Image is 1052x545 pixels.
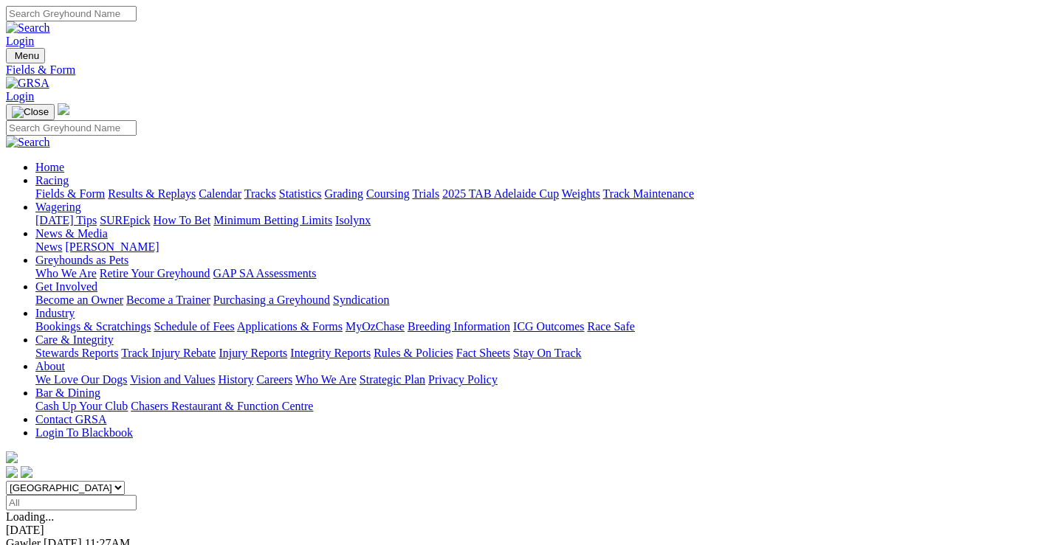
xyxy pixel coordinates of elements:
[126,294,210,306] a: Become a Trainer
[21,466,32,478] img: twitter.svg
[35,267,1046,280] div: Greyhounds as Pets
[121,347,216,359] a: Track Injury Rebate
[35,187,105,200] a: Fields & Form
[408,320,510,333] a: Breeding Information
[6,6,137,21] input: Search
[428,373,498,386] a: Privacy Policy
[35,333,114,346] a: Care & Integrity
[35,280,97,293] a: Get Involved
[6,48,45,63] button: Toggle navigation
[35,294,1046,307] div: Get Involved
[199,187,241,200] a: Calendar
[256,373,292,386] a: Careers
[213,214,332,226] a: Minimum Betting Limits
[35,214,97,226] a: [DATE] Tips
[35,320,1046,333] div: Industry
[587,320,634,333] a: Race Safe
[6,63,1046,77] a: Fields & Form
[35,254,128,266] a: Greyhounds as Pets
[366,187,410,200] a: Coursing
[15,50,39,61] span: Menu
[35,400,128,412] a: Cash Up Your Club
[218,373,253,386] a: History
[442,187,559,200] a: 2025 TAB Adelaide Cup
[130,373,215,386] a: Vision and Values
[35,267,97,280] a: Who We Are
[65,240,159,253] a: [PERSON_NAME]
[35,320,151,333] a: Bookings & Scratchings
[213,267,317,280] a: GAP SA Assessments
[237,320,343,333] a: Applications & Forms
[35,426,133,439] a: Login To Blackbook
[6,35,34,47] a: Login
[456,347,510,359] a: Fact Sheets
[35,386,100,399] a: Bar & Dining
[6,136,50,149] img: Search
[154,214,211,226] a: How To Bet
[58,103,69,115] img: logo-grsa-white.png
[35,214,1046,227] div: Wagering
[374,347,453,359] a: Rules & Policies
[35,347,1046,360] div: Care & Integrity
[6,104,55,120] button: Toggle navigation
[333,294,389,306] a: Syndication
[562,187,600,200] a: Weights
[244,187,276,200] a: Tracks
[100,267,210,280] a: Retire Your Greyhound
[279,187,322,200] a: Statistics
[335,214,371,226] a: Isolynx
[35,373,127,386] a: We Love Our Dogs
[6,495,137,510] input: Select date
[6,21,50,35] img: Search
[6,510,54,523] span: Loading...
[290,347,371,359] a: Integrity Reports
[35,294,123,306] a: Become an Owner
[108,187,196,200] a: Results & Replays
[100,214,150,226] a: SUREpick
[35,240,1046,254] div: News & Media
[295,373,357,386] a: Who We Are
[35,227,108,240] a: News & Media
[35,201,81,213] a: Wagering
[345,320,405,333] a: MyOzChase
[6,120,137,136] input: Search
[35,187,1046,201] div: Racing
[35,347,118,359] a: Stewards Reports
[6,524,1046,537] div: [DATE]
[6,90,34,103] a: Login
[513,347,581,359] a: Stay On Track
[213,294,330,306] a: Purchasing a Greyhound
[513,320,584,333] a: ICG Outcomes
[154,320,234,333] a: Schedule of Fees
[6,77,49,90] img: GRSA
[360,373,425,386] a: Strategic Plan
[325,187,363,200] a: Grading
[12,106,49,118] img: Close
[35,240,62,253] a: News
[35,413,106,426] a: Contact GRSA
[6,466,18,478] img: facebook.svg
[35,373,1046,386] div: About
[35,174,69,187] a: Racing
[6,451,18,463] img: logo-grsa-white.png
[35,161,64,173] a: Home
[35,400,1046,413] div: Bar & Dining
[603,187,694,200] a: Track Maintenance
[131,400,313,412] a: Chasers Restaurant & Function Centre
[219,347,287,359] a: Injury Reports
[412,187,439,200] a: Trials
[35,360,65,372] a: About
[35,307,75,319] a: Industry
